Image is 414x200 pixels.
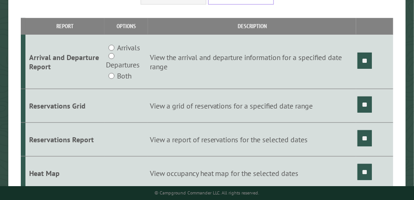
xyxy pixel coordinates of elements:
th: Description [148,18,356,34]
td: Heat Map [25,156,105,190]
label: Departures [106,59,140,70]
td: View occupancy heat map for the selected dates [148,156,356,190]
td: View a report of reservations for the selected dates [148,122,356,156]
td: View the arrival and departure information for a specified date range [148,35,356,89]
td: Reservations Grid [25,89,105,123]
td: Arrival and Departure Report [25,35,105,89]
label: Arrivals [117,42,140,53]
td: View a grid of reservations for a specified date range [148,89,356,123]
label: Both [117,70,131,81]
th: Report [25,18,105,34]
small: © Campground Commander LLC. All rights reserved. [155,190,260,196]
th: Options [105,18,148,34]
td: Reservations Report [25,122,105,156]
